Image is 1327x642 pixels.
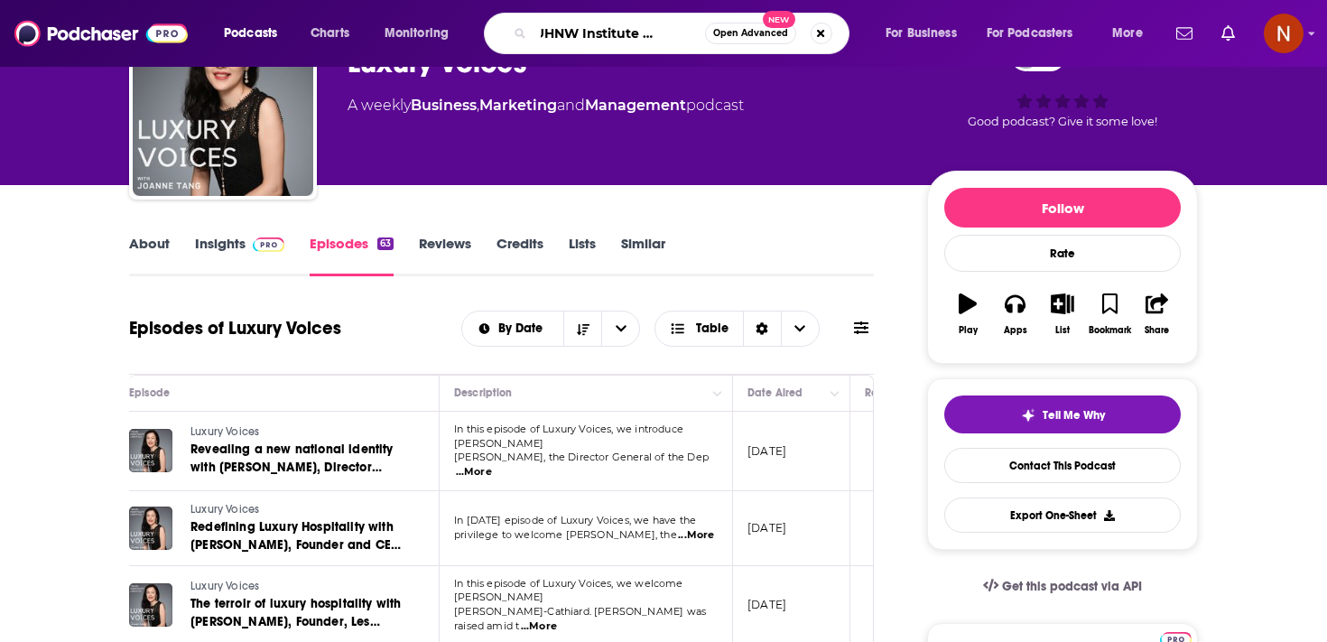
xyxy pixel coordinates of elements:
a: Show notifications dropdown [1214,18,1242,49]
div: Episode [129,382,170,404]
button: Share [1134,282,1181,347]
div: Bookmark [1089,325,1131,336]
span: ...More [521,619,557,634]
span: Monitoring [385,21,449,46]
button: open menu [462,322,564,335]
button: open menu [873,19,979,48]
div: List [1055,325,1070,336]
div: Description [454,382,512,404]
span: By Date [498,322,549,335]
a: Business [411,97,477,114]
span: Luxury Voices [190,425,259,438]
span: For Business [886,21,957,46]
h1: Episodes of Luxury Voices [129,317,341,340]
a: About [129,235,170,276]
img: User Profile [1264,14,1304,53]
span: [PERSON_NAME]-Cathiard. [PERSON_NAME] was raised amid t [454,605,706,632]
button: tell me why sparkleTell Me Why [944,395,1181,433]
div: A weekly podcast [348,95,744,116]
a: Management [585,97,686,114]
a: Similar [621,235,665,276]
button: Play [944,282,991,347]
button: open menu [975,19,1100,48]
img: Podchaser - Follow, Share and Rate Podcasts [14,16,188,51]
button: Show profile menu [1264,14,1304,53]
div: 63 [377,237,394,250]
span: privilege to welcome [PERSON_NAME], the [454,528,677,541]
input: Search podcasts, credits, & more... [534,19,705,48]
img: Luxury Voices [133,15,313,196]
button: open menu [211,19,301,48]
div: Reach [865,382,898,404]
span: ...More [456,465,492,479]
a: Get this podcast via API [969,564,1156,609]
div: Apps [1004,325,1027,336]
a: Contact This Podcast [944,448,1181,483]
span: and [557,97,585,114]
span: Tell Me Why [1043,408,1105,423]
a: Marketing [479,97,557,114]
span: In [DATE] episode of Luxury Voices, we have the [454,514,696,526]
div: Rate [944,235,1181,272]
a: Redefining Luxury Hospitality with [PERSON_NAME], Founder and CEO, Zannier Hotels [190,518,407,554]
div: Search podcasts, credits, & more... [501,13,867,54]
span: New [763,11,795,28]
a: Luxury Voices [190,579,407,595]
a: Episodes63 [310,235,394,276]
p: [DATE] [747,597,786,612]
a: Show notifications dropdown [1169,18,1200,49]
span: Redefining Luxury Hospitality with [PERSON_NAME], Founder and CEO, Zannier Hotels [190,519,404,571]
a: The terroir of luxury hospitality with [PERSON_NAME], Founder, Les Sources de Caudalie & Les Sour... [190,595,407,631]
span: In this episode of Luxury Voices, we welcome [PERSON_NAME] [454,577,683,604]
a: Lists [569,235,596,276]
img: Podchaser Pro [253,237,284,252]
button: open menu [372,19,472,48]
button: Follow [944,188,1181,228]
div: Play [959,325,978,336]
span: , [477,97,479,114]
button: Bookmark [1086,282,1133,347]
div: 0Good podcast? Give it some love! [927,28,1198,140]
a: Revealing a new national identity with [PERSON_NAME], Director General, Department of Tourism of ... [190,441,407,477]
button: Sort Direction [563,312,601,346]
span: [PERSON_NAME], the Director General of the Dep [454,451,709,463]
p: [DATE] [747,443,786,459]
button: Choose View [654,311,820,347]
span: Charts [311,21,349,46]
span: For Podcasters [987,21,1073,46]
span: More [1112,21,1143,46]
button: Column Actions [824,383,846,405]
button: Column Actions [707,383,728,405]
span: Open Advanced [713,29,788,38]
span: Revealing a new national identity with [PERSON_NAME], Director General, Department of Tourism of ... [190,442,395,511]
span: ...More [678,528,714,543]
img: tell me why sparkle [1021,408,1035,423]
button: List [1039,282,1086,347]
a: Luxury Voices [190,424,407,441]
button: Open AdvancedNew [705,23,796,44]
div: Date Aired [747,382,803,404]
button: open menu [1100,19,1165,48]
span: Logged in as AdelNBM [1264,14,1304,53]
span: Luxury Voices [190,503,259,516]
a: InsightsPodchaser Pro [195,235,284,276]
span: Podcasts [224,21,277,46]
span: Good podcast? Give it some love! [968,115,1157,128]
button: open menu [601,312,639,346]
span: Get this podcast via API [1002,579,1142,594]
span: Luxury Voices [190,580,259,592]
a: Charts [299,19,360,48]
button: Apps [991,282,1038,347]
span: Table [696,322,728,335]
button: Export One-Sheet [944,498,1181,533]
a: Credits [496,235,543,276]
h2: Choose List sort [461,311,641,347]
div: Sort Direction [743,312,781,346]
a: Reviews [419,235,471,276]
p: [DATE] [747,520,786,535]
div: Share [1145,325,1169,336]
a: Luxury Voices [190,502,407,518]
